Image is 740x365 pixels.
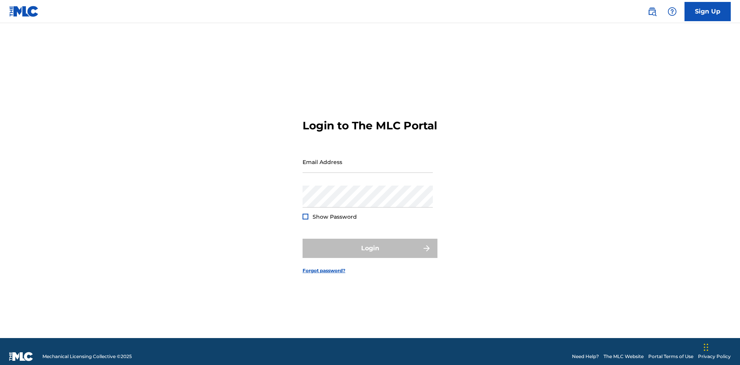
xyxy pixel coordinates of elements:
[668,7,677,16] img: help
[9,6,39,17] img: MLC Logo
[664,4,680,19] div: Help
[42,353,132,360] span: Mechanical Licensing Collective © 2025
[303,119,437,132] h3: Login to The MLC Portal
[303,267,345,274] a: Forgot password?
[572,353,599,360] a: Need Help?
[648,353,693,360] a: Portal Terms of Use
[701,328,740,365] iframe: Chat Widget
[313,213,357,220] span: Show Password
[9,352,33,361] img: logo
[644,4,660,19] a: Public Search
[647,7,657,16] img: search
[704,336,708,359] div: Drag
[698,353,731,360] a: Privacy Policy
[604,353,644,360] a: The MLC Website
[684,2,731,21] a: Sign Up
